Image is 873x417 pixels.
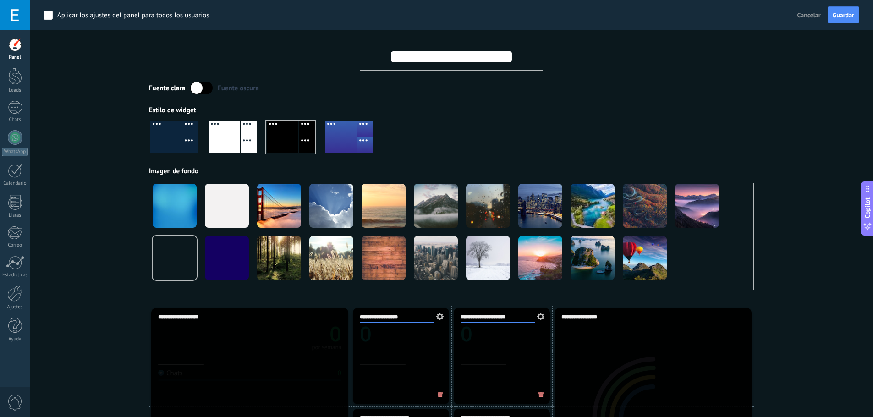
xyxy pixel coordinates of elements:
div: Fuente clara [149,84,185,93]
div: Fuente oscura [218,84,259,93]
div: Leads [2,88,28,93]
span: Guardar [833,12,854,18]
div: WhatsApp [2,148,28,156]
div: Imagen de fondo [149,167,754,176]
div: Chats [2,117,28,123]
div: Calendario [2,181,28,187]
div: Ajustes [2,304,28,310]
span: Cancelar [797,11,821,19]
div: Estilo de widget [149,106,754,115]
div: Panel [2,55,28,60]
div: Listas [2,213,28,219]
button: Cancelar [794,8,824,22]
button: Guardar [828,6,859,24]
div: Aplicar los ajustes del panel para todos los usuarios [57,11,209,20]
div: Estadísticas [2,272,28,278]
div: Correo [2,242,28,248]
div: Ayuda [2,336,28,342]
span: Copilot [863,198,872,219]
